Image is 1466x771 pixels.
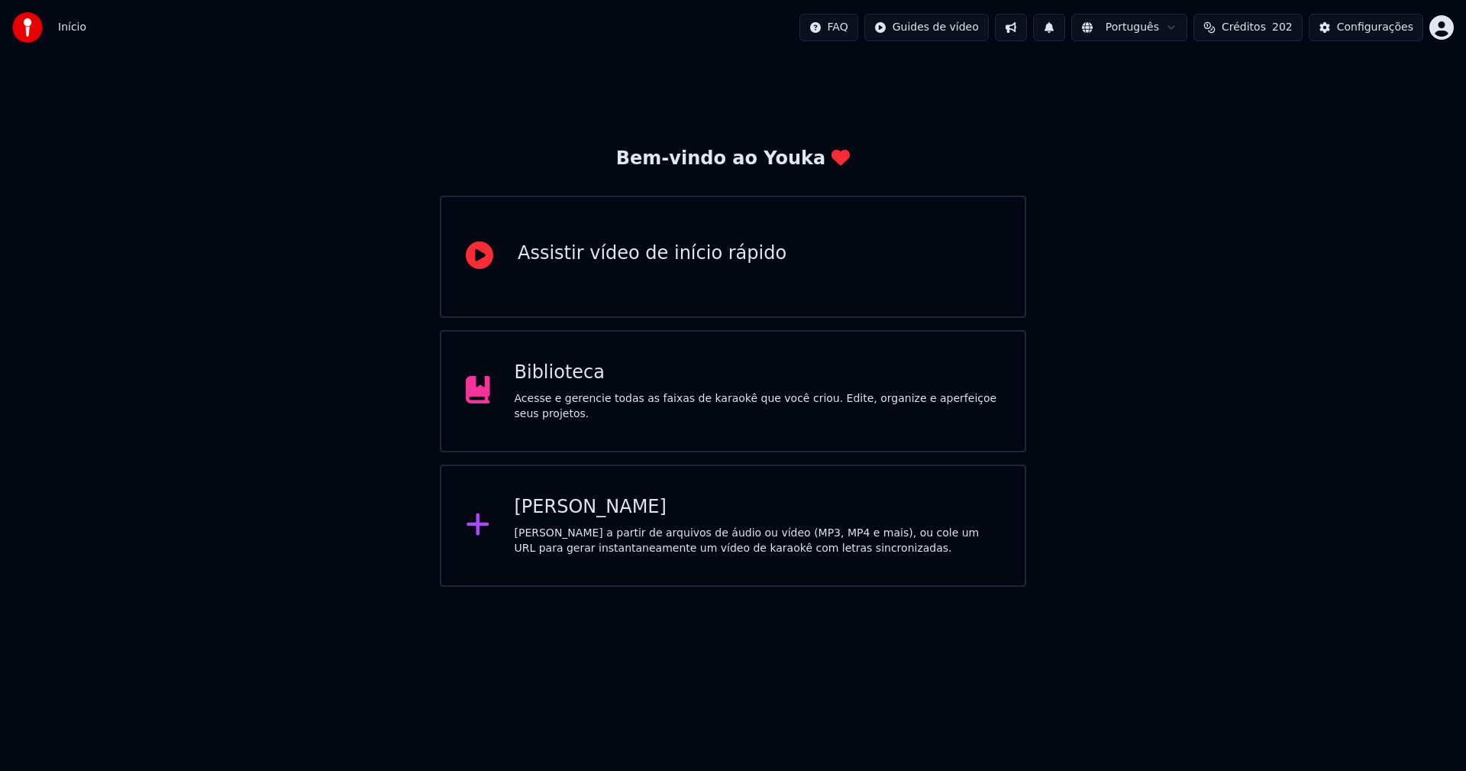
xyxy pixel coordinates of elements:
[518,241,786,266] div: Assistir vídeo de início rápido
[12,12,43,43] img: youka
[1309,14,1423,41] button: Configurações
[515,526,1001,556] div: [PERSON_NAME] a partir de arquivos de áudio ou vídeo (MP3, MP4 e mais), ou cole um URL para gerar...
[58,20,86,35] nav: breadcrumb
[864,14,989,41] button: Guides de vídeo
[1337,20,1413,35] div: Configurações
[616,147,850,171] div: Bem-vindo ao Youka
[58,20,86,35] span: Início
[1193,14,1303,41] button: Créditos202
[515,495,1001,520] div: [PERSON_NAME]
[515,361,1001,385] div: Biblioteca
[1272,20,1293,35] span: 202
[1222,20,1266,35] span: Créditos
[515,391,1001,422] div: Acesse e gerencie todas as faixas de karaokê que você criou. Edite, organize e aperfeiçoe seus pr...
[799,14,858,41] button: FAQ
